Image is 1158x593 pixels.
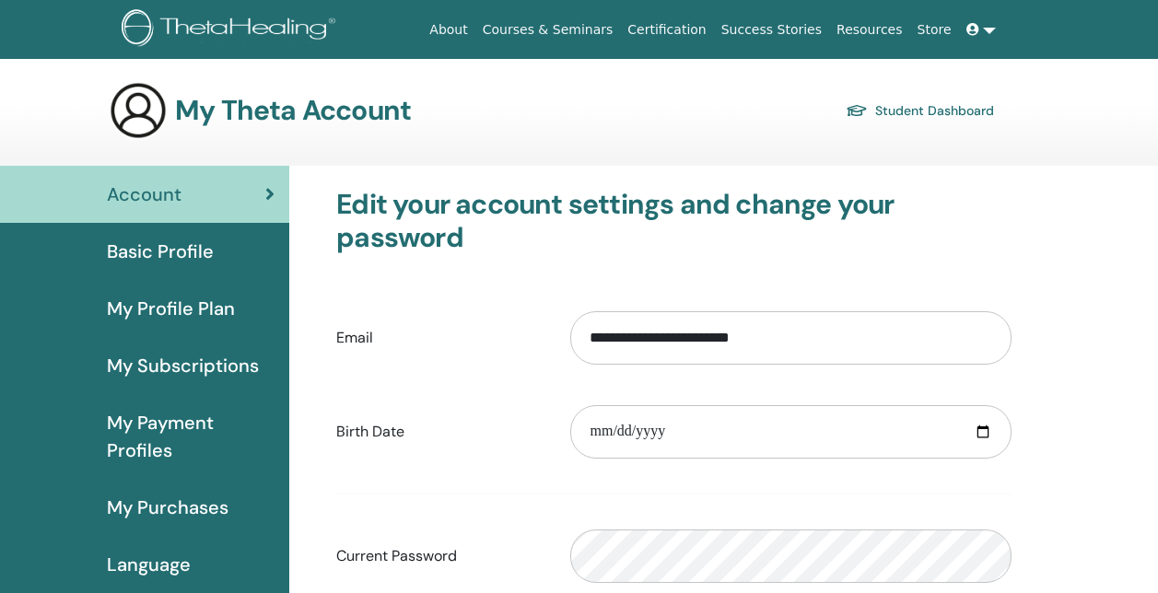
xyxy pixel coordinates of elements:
img: generic-user-icon.jpg [109,81,168,140]
span: Language [107,551,191,578]
label: Birth Date [322,414,556,449]
span: Account [107,180,181,208]
h3: Edit your account settings and change your password [336,188,1012,254]
label: Current Password [322,539,556,574]
span: My Payment Profiles [107,409,275,464]
span: My Subscriptions [107,352,259,379]
img: graduation-cap.svg [846,103,868,119]
h3: My Theta Account [175,94,411,127]
span: My Profile Plan [107,295,235,322]
a: About [422,13,474,47]
label: Email [322,320,556,355]
a: Courses & Seminars [475,13,621,47]
a: Student Dashboard [846,98,994,123]
span: My Purchases [107,494,228,521]
a: Store [910,13,959,47]
a: Certification [620,13,713,47]
span: Basic Profile [107,238,214,265]
a: Resources [829,13,910,47]
img: logo.png [122,9,342,51]
a: Success Stories [714,13,829,47]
